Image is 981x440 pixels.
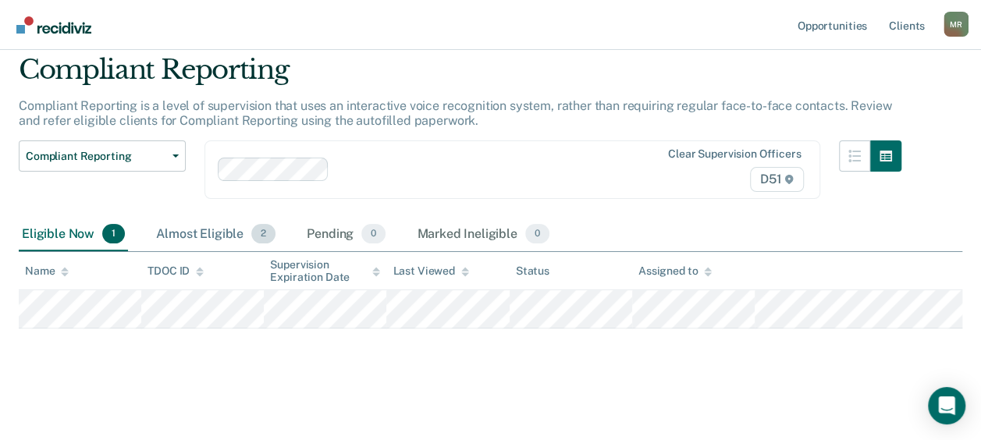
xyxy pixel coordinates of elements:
[304,218,389,252] div: Pending0
[944,12,969,37] div: M R
[944,12,969,37] button: Profile dropdown button
[516,264,549,278] div: Status
[750,167,804,192] span: D51
[393,264,468,278] div: Last Viewed
[153,218,279,252] div: Almost Eligible2
[668,147,801,161] div: Clear supervision officers
[19,98,891,128] p: Compliant Reporting is a level of supervision that uses an interactive voice recognition system, ...
[361,224,386,244] span: 0
[19,54,901,98] div: Compliant Reporting
[102,224,125,244] span: 1
[251,224,275,244] span: 2
[414,218,553,252] div: Marked Ineligible0
[928,387,965,424] div: Open Intercom Messenger
[19,140,186,172] button: Compliant Reporting
[148,264,204,278] div: TDOC ID
[19,218,128,252] div: Eligible Now1
[26,150,166,163] span: Compliant Reporting
[25,264,69,278] div: Name
[638,264,712,278] div: Assigned to
[270,258,380,285] div: Supervision Expiration Date
[525,224,549,244] span: 0
[16,16,91,34] img: Recidiviz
